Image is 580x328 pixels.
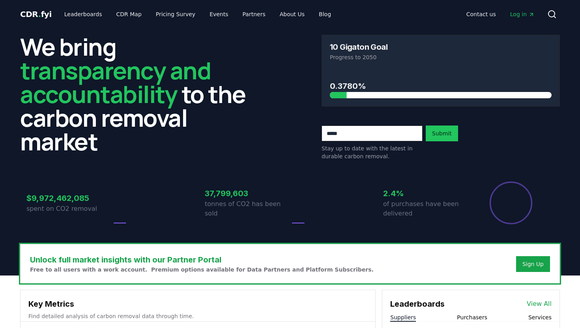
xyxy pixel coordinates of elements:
[390,298,445,310] h3: Leaderboards
[30,266,374,274] p: Free to all users with a work account. Premium options available for Data Partners and Platform S...
[330,53,552,61] p: Progress to 2050
[322,144,423,160] p: Stay up to date with the latest in durable carbon removal.
[20,54,211,110] span: transparency and accountability
[330,43,387,51] h3: 10 Gigaton Goal
[38,9,41,19] span: .
[273,7,311,21] a: About Us
[312,7,337,21] a: Blog
[460,7,541,21] nav: Main
[383,199,468,218] p: of purchases have been delivered
[390,313,416,321] button: Suppliers
[26,204,112,214] p: spent on CO2 removal
[383,187,468,199] h3: 2.4%
[203,7,234,21] a: Events
[460,7,502,21] a: Contact us
[330,80,552,92] h3: 0.3780%
[28,298,367,310] h3: Key Metrics
[504,7,541,21] a: Log in
[205,199,290,218] p: tonnes of CO2 has been sold
[20,35,258,153] h2: We bring to the carbon removal market
[58,7,109,21] a: Leaderboards
[20,9,52,19] span: CDR fyi
[516,256,550,272] button: Sign Up
[58,7,337,21] nav: Main
[236,7,272,21] a: Partners
[28,312,367,320] p: Find detailed analysis of carbon removal data through time.
[457,313,487,321] button: Purchasers
[205,187,290,199] h3: 37,799,603
[522,260,544,268] a: Sign Up
[489,181,533,225] div: Percentage of sales delivered
[527,299,552,309] a: View All
[26,192,112,204] h3: $9,972,462,085
[110,7,148,21] a: CDR Map
[528,313,552,321] button: Services
[30,254,374,266] h3: Unlock full market insights with our Partner Portal
[150,7,202,21] a: Pricing Survey
[426,126,458,141] button: Submit
[20,9,52,20] a: CDR.fyi
[510,10,535,18] span: Log in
